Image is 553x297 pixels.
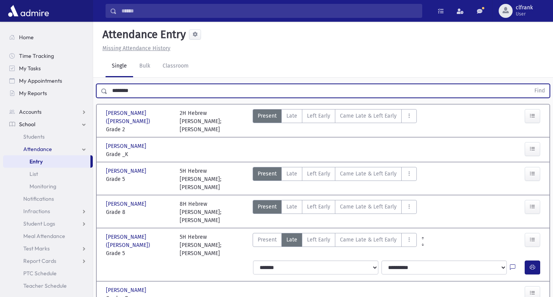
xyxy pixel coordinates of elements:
a: Attendance [3,143,93,155]
span: [PERSON_NAME] ([PERSON_NAME]) [106,109,172,125]
span: PTC Schedule [23,270,57,277]
a: Accounts [3,106,93,118]
a: Test Marks [3,242,93,255]
div: AttTypes [253,167,417,191]
span: Left Early [307,236,330,244]
a: Entry [3,155,90,168]
a: Monitoring [3,180,93,193]
span: Late [286,170,297,178]
a: Teacher Schedule [3,280,93,292]
span: Time Tracking [19,52,54,59]
a: My Reports [3,87,93,99]
a: My Tasks [3,62,93,75]
span: Left Early [307,112,330,120]
span: Infractions [23,208,50,215]
span: Grade 8 [106,208,172,216]
span: Attendance [23,146,52,153]
a: Missing Attendance History [99,45,170,52]
span: School [19,121,35,128]
a: School [3,118,93,130]
a: Student Logs [3,217,93,230]
span: Test Marks [23,245,50,252]
button: Find [530,84,550,97]
span: My Reports [19,90,47,97]
span: Grade 2 [106,125,172,134]
a: Classroom [156,56,195,77]
span: Grade 5 [106,249,172,257]
span: Came Late & Left Early [340,112,397,120]
span: Came Late & Left Early [340,236,397,244]
a: Infractions [3,205,93,217]
span: Came Late & Left Early [340,203,397,211]
a: Single [106,56,133,77]
h5: Attendance Entry [99,28,186,41]
span: Late [286,236,297,244]
a: Meal Attendance [3,230,93,242]
img: AdmirePro [6,3,51,19]
a: Time Tracking [3,50,93,62]
span: Late [286,203,297,211]
span: Present [258,203,277,211]
div: AttTypes [253,109,417,134]
div: 8H Hebrew [PERSON_NAME]; [PERSON_NAME] [180,200,246,224]
span: Grade 5 [106,175,172,183]
span: My Appointments [19,77,62,84]
a: PTC Schedule [3,267,93,280]
span: Grade _K [106,150,172,158]
a: Bulk [133,56,156,77]
span: My Tasks [19,65,41,72]
span: Student Logs [23,220,55,227]
span: Accounts [19,108,42,115]
span: Came Late & Left Early [340,170,397,178]
span: Left Early [307,170,330,178]
div: AttTypes [253,200,417,224]
div: 5H Hebrew [PERSON_NAME]; [PERSON_NAME] [180,233,246,257]
div: 5H Hebrew [PERSON_NAME]; [PERSON_NAME] [180,167,246,191]
span: Present [258,170,277,178]
span: Home [19,34,34,41]
span: [PERSON_NAME] [106,167,148,175]
span: List [29,170,38,177]
div: 2H Hebrew [PERSON_NAME]; [PERSON_NAME] [180,109,246,134]
span: User [516,11,533,17]
span: Present [258,236,277,244]
span: Students [23,133,45,140]
span: Monitoring [29,183,56,190]
input: Search [117,4,422,18]
span: Late [286,112,297,120]
span: Notifications [23,195,54,202]
span: [PERSON_NAME] [106,286,148,294]
span: Meal Attendance [23,233,65,240]
span: Present [258,112,277,120]
a: Students [3,130,93,143]
span: [PERSON_NAME] [106,200,148,208]
a: List [3,168,93,180]
div: AttTypes [253,233,417,257]
span: [PERSON_NAME] ([PERSON_NAME]) [106,233,172,249]
span: Left Early [307,203,330,211]
span: [PERSON_NAME] [106,142,148,150]
a: Home [3,31,93,43]
span: Teacher Schedule [23,282,67,289]
span: Entry [29,158,43,165]
span: Report Cards [23,257,56,264]
a: Report Cards [3,255,93,267]
span: clfrank [516,5,533,11]
a: Notifications [3,193,93,205]
u: Missing Attendance History [102,45,170,52]
a: My Appointments [3,75,93,87]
